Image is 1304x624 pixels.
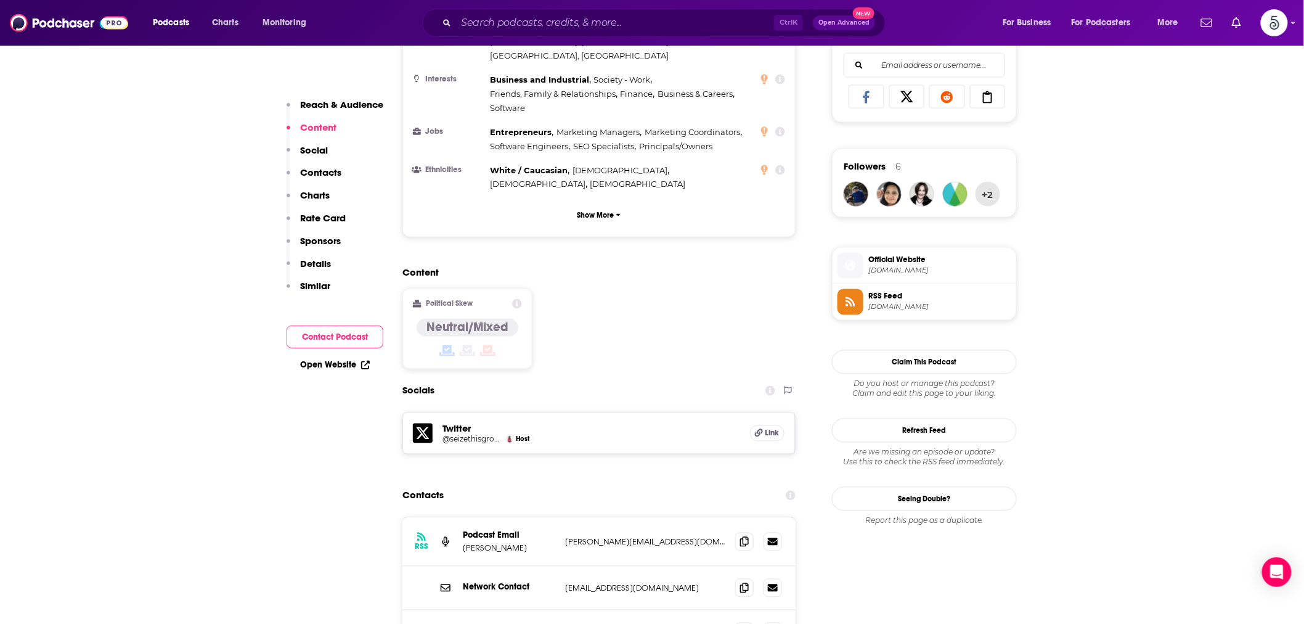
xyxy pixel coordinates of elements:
[868,291,1011,302] span: RSS Feed
[300,258,331,269] p: Details
[402,379,434,403] h2: Socials
[300,166,341,178] p: Contacts
[849,85,884,109] a: Share on Facebook
[573,163,670,178] span: ,
[818,20,870,26] span: Open Advanced
[1261,9,1288,36] span: Logged in as Spiral5-G2
[287,280,330,303] button: Similar
[300,235,341,247] p: Sponsors
[994,13,1067,33] button: open menu
[426,300,473,308] h2: Political Skew
[413,166,485,174] h3: Ethnicities
[1157,14,1178,31] span: More
[490,125,553,139] span: ,
[463,543,555,554] p: [PERSON_NAME]
[415,542,428,552] h3: RSS
[10,11,128,35] img: Podchaser - Follow, Share and Rate Podcasts
[442,435,502,444] h5: @seizethisgrowth
[943,182,968,207] img: EvergreenPodcasts
[263,14,306,31] span: Monitoring
[300,189,330,201] p: Charts
[837,253,1011,279] a: Official Website[DOMAIN_NAME]
[287,258,331,281] button: Details
[1262,557,1292,587] div: Open Intercom Messenger
[976,182,1000,207] button: +2
[658,87,735,101] span: ,
[490,75,589,84] span: Business and Industrial
[844,182,868,207] img: douglasfbaileyii
[287,212,346,235] button: Rate Card
[287,121,336,144] button: Content
[640,141,713,151] span: Principals/Owners
[287,166,341,189] button: Contacts
[490,103,525,113] span: Software
[594,73,653,87] span: ,
[490,51,669,60] span: [GEOGRAPHIC_DATA], [GEOGRAPHIC_DATA]
[1227,12,1246,33] a: Show notifications dropdown
[573,141,635,151] span: SEO Specialists
[565,537,725,548] p: [PERSON_NAME][EMAIL_ADDRESS][DOMAIN_NAME]
[490,141,568,151] span: Software Engineers
[456,13,774,33] input: Search podcasts, credits, & more...
[645,127,741,137] span: Marketing Coordinators
[844,53,1005,78] div: Search followers
[426,320,508,335] h4: Neutral/Mixed
[402,484,444,507] h2: Contacts
[300,359,370,370] a: Open Website
[204,13,246,33] a: Charts
[853,7,875,19] span: New
[490,127,552,137] span: Entrepreneurs
[300,121,336,133] p: Content
[832,379,1017,399] div: Claim and edit this page to your liking.
[774,15,803,31] span: Ctrl K
[970,85,1006,109] a: Copy Link
[1072,14,1131,31] span: For Podcasters
[287,144,328,167] button: Social
[287,189,330,212] button: Charts
[442,423,740,435] h5: Twitter
[413,128,485,136] h3: Jobs
[765,429,779,438] span: Link
[832,419,1017,443] button: Refresh Feed
[658,89,733,99] span: Business & Careers
[750,425,784,441] a: Link
[144,13,205,33] button: open menu
[434,9,897,37] div: Search podcasts, credits, & more...
[490,178,587,192] span: ,
[153,14,189,31] span: Podcasts
[413,204,785,227] button: Show More
[889,85,925,109] a: Share on X/Twitter
[929,85,965,109] a: Share on Reddit
[1003,14,1051,31] span: For Business
[910,182,934,207] img: Effortless
[490,36,669,46] span: [GEOGRAPHIC_DATA], [GEOGRAPHIC_DATA]
[556,127,640,137] span: Marketing Managers
[287,326,383,348] button: Contact Podcast
[490,163,569,178] span: ,
[832,516,1017,526] div: Report this page as a duplicate.
[212,14,238,31] span: Charts
[895,161,901,172] div: 6
[463,582,555,593] p: Network Contact
[832,448,1017,467] div: Are we missing an episode or update? Use this to check the RSS feed immediately.
[516,435,529,443] span: Host
[490,89,616,99] span: Friends, Family & Relationships
[868,303,1011,312] span: feeds.megaphone.fm
[300,280,330,292] p: Similar
[1261,9,1288,36] button: Show profile menu
[490,179,585,189] span: [DEMOGRAPHIC_DATA]
[877,182,902,207] a: shelbyjanner
[854,54,995,77] input: Email address or username...
[577,211,614,220] p: Show More
[573,139,637,154] span: ,
[463,530,555,541] p: Podcast Email
[287,235,341,258] button: Sponsors
[1149,13,1194,33] button: open menu
[565,583,725,594] p: [EMAIL_ADDRESS][DOMAIN_NAME]
[287,99,383,121] button: Reach & Audience
[507,436,513,443] img: Diane Helbig
[573,165,668,175] span: [DEMOGRAPHIC_DATA]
